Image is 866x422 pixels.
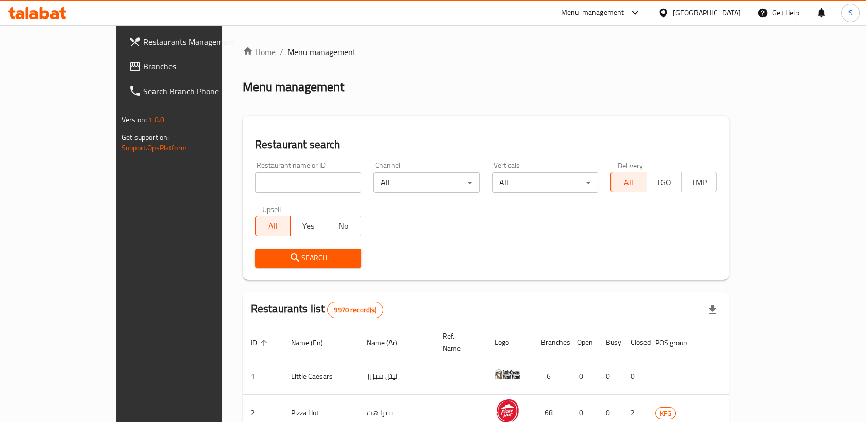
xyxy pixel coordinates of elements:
[486,327,533,358] th: Logo
[650,175,677,190] span: TGO
[143,85,253,97] span: Search Branch Phone
[598,327,622,358] th: Busy
[260,219,286,234] span: All
[443,330,474,355] span: Ref. Name
[251,337,270,349] span: ID
[290,216,326,236] button: Yes
[655,337,700,349] span: POS group
[598,358,622,395] td: 0
[243,358,283,395] td: 1
[622,358,647,395] td: 0
[610,172,646,192] button: All
[569,327,598,358] th: Open
[686,175,712,190] span: TMP
[359,358,434,395] td: ليتل سيزرز
[569,358,598,395] td: 0
[295,219,321,234] span: Yes
[148,113,164,127] span: 1.0.0
[656,408,675,419] span: KFG
[367,337,411,349] span: Name (Ar)
[373,172,480,193] div: All
[143,36,253,48] span: Restaurants Management
[262,205,281,213] label: Upsell
[326,216,361,236] button: No
[243,46,729,58] nav: breadcrumb
[615,175,642,190] span: All
[561,7,624,19] div: Menu-management
[255,216,291,236] button: All
[143,60,253,73] span: Branches
[681,172,717,192] button: TMP
[848,7,853,19] span: S
[287,46,356,58] span: Menu management
[673,7,741,19] div: [GEOGRAPHIC_DATA]
[121,29,261,54] a: Restaurants Management
[243,79,344,95] h2: Menu management
[330,219,357,234] span: No
[646,172,681,192] button: TGO
[122,141,187,154] a: Support.OpsPlatform
[280,46,283,58] li: /
[122,131,169,144] span: Get support on:
[255,172,361,193] input: Search for restaurant name or ID..
[622,327,647,358] th: Closed
[121,54,261,79] a: Branches
[700,297,725,322] div: Export file
[122,113,147,127] span: Version:
[251,301,383,318] h2: Restaurants list
[291,337,336,349] span: Name (En)
[255,249,361,268] button: Search
[492,172,598,193] div: All
[283,358,359,395] td: Little Caesars
[327,302,383,318] div: Total records count
[533,327,569,358] th: Branches
[328,305,382,315] span: 9970 record(s)
[618,162,643,169] label: Delivery
[255,137,717,152] h2: Restaurant search
[533,358,569,395] td: 6
[121,79,261,103] a: Search Branch Phone
[495,361,520,387] img: Little Caesars
[263,252,353,265] span: Search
